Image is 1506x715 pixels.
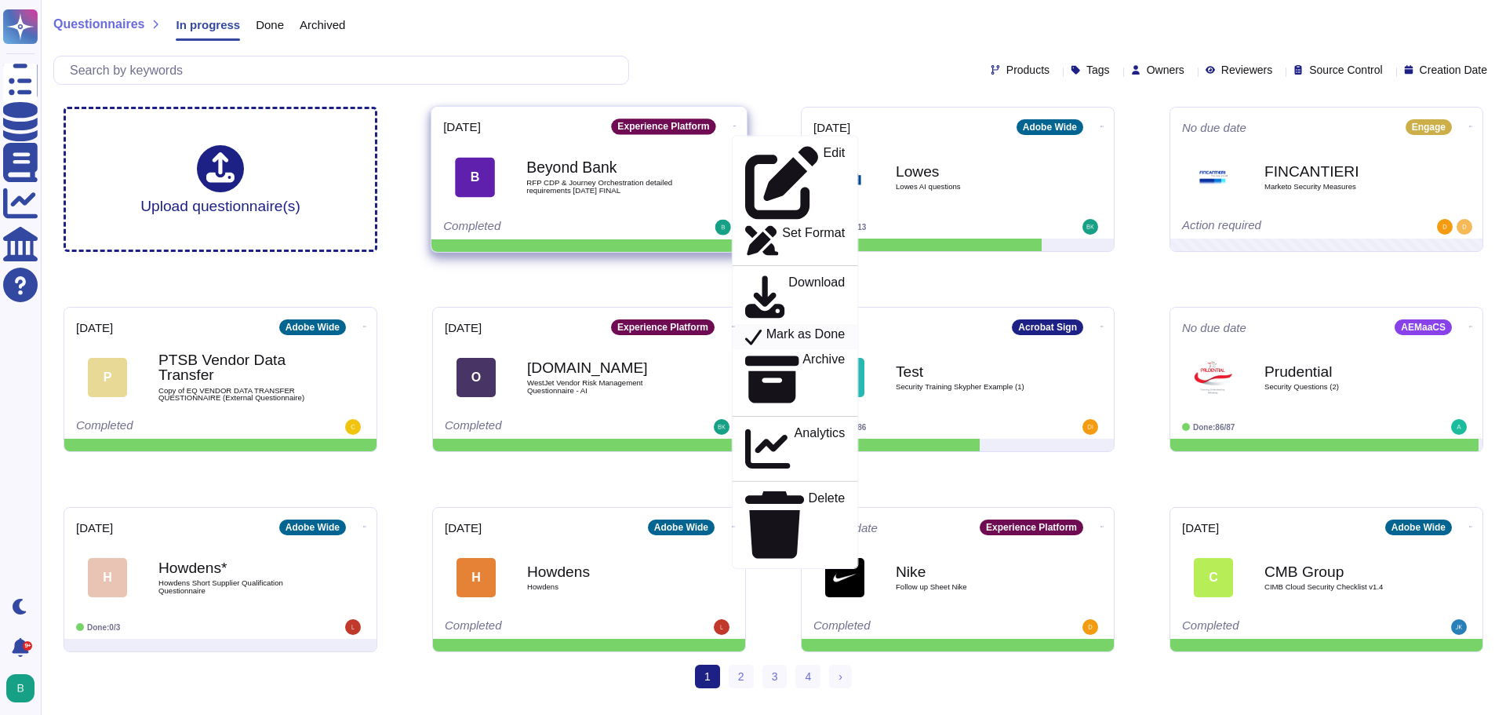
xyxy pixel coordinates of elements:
[733,143,858,223] a: Edit
[158,387,315,402] span: Copy of EQ VENDOR DATA TRANSFER QUESTIONNAIRE (External Questionnaire)
[526,179,685,194] span: RFP CDP & Journey Orchestration detailed requirements [DATE] FINAL
[1194,558,1233,597] div: C
[76,522,113,534] span: [DATE]
[733,323,858,349] a: Mark as Done
[527,379,684,394] span: WestJet Vendor Risk Management Questionnaire - AI
[823,147,845,220] p: Edit
[345,619,361,635] img: user
[1437,219,1453,235] img: user
[1012,319,1083,335] div: Acrobat Sign
[838,670,842,683] span: ›
[527,564,684,579] b: Howdens
[1194,158,1233,197] img: Logo
[1264,564,1421,579] b: CMB Group
[733,272,858,324] a: Download
[813,619,1006,635] div: Completed
[1147,64,1184,75] span: Owners
[457,558,496,597] div: H
[733,423,858,475] a: Analytics
[1264,183,1421,191] span: Marketo Security Measures
[896,564,1053,579] b: Nike
[695,665,720,688] span: 1
[1221,64,1272,75] span: Reviewers
[1182,619,1374,635] div: Completed
[611,319,715,335] div: Experience Platform
[176,19,240,31] span: In progress
[1420,64,1487,75] span: Creation Date
[443,220,638,235] div: Completed
[788,276,845,321] p: Download
[733,488,858,562] a: Delete
[1006,64,1049,75] span: Products
[158,352,315,382] b: PTSB Vendor Data Transfer
[896,583,1053,591] span: Follow up Sheet Nike
[1385,520,1452,535] div: Adobe Wide
[714,619,729,635] img: user
[1182,122,1246,133] span: No due date
[445,322,482,334] span: [DATE]
[733,223,858,259] a: Set Format
[766,327,846,346] p: Mark as Done
[1264,164,1421,179] b: FINCANTIERI
[795,427,846,472] p: Analytics
[23,641,32,651] div: 9+
[526,160,685,175] b: Beyond Bank
[1082,419,1098,435] img: user
[158,579,315,594] span: Howdens Short Supplier Qualification Questionnaire
[714,419,729,435] img: user
[611,119,715,134] div: Experience Platform
[980,520,1083,535] div: Experience Platform
[62,57,628,84] input: Search by keywords
[1193,423,1235,432] span: Done: 86/87
[733,349,858,409] a: Archive
[1194,358,1233,397] img: Logo
[1264,364,1421,379] b: Prudential
[3,671,45,706] button: user
[825,558,864,597] img: Logo
[782,227,845,256] p: Set Format
[256,19,284,31] span: Done
[445,419,637,435] div: Completed
[715,220,731,235] img: user
[87,623,120,632] span: Done: 0/3
[802,353,845,406] p: Archive
[1451,419,1467,435] img: user
[53,18,144,31] span: Questionnaires
[279,520,346,535] div: Adobe Wide
[140,145,300,213] div: Upload questionnaire(s)
[527,583,684,591] span: Howdens
[1451,619,1467,635] img: user
[1309,64,1382,75] span: Source Control
[1086,64,1110,75] span: Tags
[1017,119,1083,135] div: Adobe Wide
[1082,619,1098,635] img: user
[896,364,1053,379] b: Test
[345,419,361,435] img: user
[1182,219,1374,235] div: Action required
[300,19,345,31] span: Archived
[896,183,1053,191] span: Lowes AI questions
[1264,383,1421,391] span: Security Questions (2)
[729,665,754,688] a: 2
[76,419,268,435] div: Completed
[1182,322,1246,334] span: No due date
[809,492,846,559] p: Delete
[445,522,482,534] span: [DATE]
[813,122,850,133] span: [DATE]
[445,619,637,635] div: Completed
[795,665,820,688] a: 4
[527,360,684,375] b: [DOMAIN_NAME]
[1406,119,1452,135] div: Engage
[279,319,346,335] div: Adobe Wide
[762,665,788,688] a: 3
[455,157,495,197] div: B
[88,558,127,597] div: H
[443,121,481,133] span: [DATE]
[88,358,127,397] div: P
[1457,219,1472,235] img: user
[896,164,1053,179] b: Lowes
[6,674,35,702] img: user
[76,322,113,334] span: [DATE]
[158,560,315,575] b: Howdens*
[457,358,496,397] div: O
